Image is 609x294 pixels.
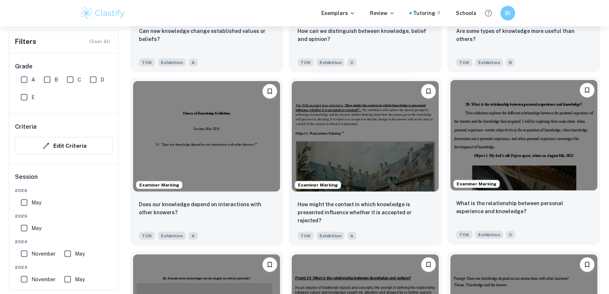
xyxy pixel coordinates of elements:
[482,7,495,19] button: Help and Feedback
[421,257,436,272] button: Bookmark
[456,27,591,43] p: Are some types of knowledge more useful than others?
[15,187,113,194] span: 2026
[15,173,113,187] h6: Session
[580,83,594,98] button: Bookmark
[298,232,314,240] span: TOK
[504,9,512,17] h6: BI
[506,59,515,67] span: B
[370,9,395,17] p: Review
[454,181,499,187] span: Examiner Marking
[500,6,515,20] button: BI
[130,78,283,245] a: Examiner MarkingBookmarkDoes our knowledge depend on interactions with other knowers?TOKExhibitionA
[77,76,81,84] span: C
[31,76,35,84] span: A
[15,137,113,155] button: Edit Criteria
[447,78,600,245] a: Examiner MarkingBookmarkWhat is the relationship between personal experience and knowledge?TOKExh...
[292,81,439,191] img: TOK Exhibition example thumbnail: How might the context in which knowledge
[298,27,433,43] p: How can we distinguish between knowledge, belief and opinion?
[158,59,186,67] span: Exhibition
[75,275,85,283] span: May
[31,250,56,258] span: November
[413,9,441,17] a: Tutoring
[139,232,155,240] span: TOK
[15,122,37,131] h6: Criteria
[189,59,198,67] span: A
[31,275,56,283] span: November
[262,84,277,99] button: Bookmark
[15,37,36,47] h6: Filters
[189,232,198,240] span: A
[347,232,356,240] span: A
[31,93,35,101] span: E
[580,257,594,272] button: Bookmark
[421,84,436,99] button: Bookmark
[79,6,126,20] img: Clastify logo
[158,232,186,240] span: Exhibition
[317,59,344,67] span: Exhibition
[321,9,355,17] p: Exemplars
[298,59,314,67] span: TOK
[133,81,280,191] img: TOK Exhibition example thumbnail: Does our knowledge depend on interaction
[15,264,113,271] span: 2023
[101,76,104,84] span: D
[75,250,85,258] span: May
[295,182,341,188] span: Examiner Marking
[456,231,472,239] span: TOK
[475,59,503,67] span: Exhibition
[139,59,155,67] span: TOK
[289,78,442,245] a: Examiner MarkingBookmarkHow might the context in which knowledge is presented influence whether i...
[15,238,113,245] span: 2024
[54,76,58,84] span: B
[262,257,277,272] button: Bookmark
[136,182,182,188] span: Examiner Marking
[15,62,113,71] h6: Grade
[456,199,591,215] p: What is the relationship between personal experience and knowledge?
[456,9,476,17] a: Schools
[506,231,515,239] span: C
[31,199,41,207] span: May
[15,213,113,219] span: 2025
[139,200,274,216] p: Does our knowledge depend on interactions with other knowers?
[450,80,597,190] img: TOK Exhibition example thumbnail: What is the relationship between persona
[31,224,41,232] span: May
[475,231,503,239] span: Exhibition
[456,59,472,67] span: TOK
[317,232,344,240] span: Exhibition
[139,27,274,43] p: Can new knowledge change established values or beliefs?
[347,59,356,67] span: C
[298,200,433,225] p: How might the context in which knowledge is presented influence whether it is accepted or rejected?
